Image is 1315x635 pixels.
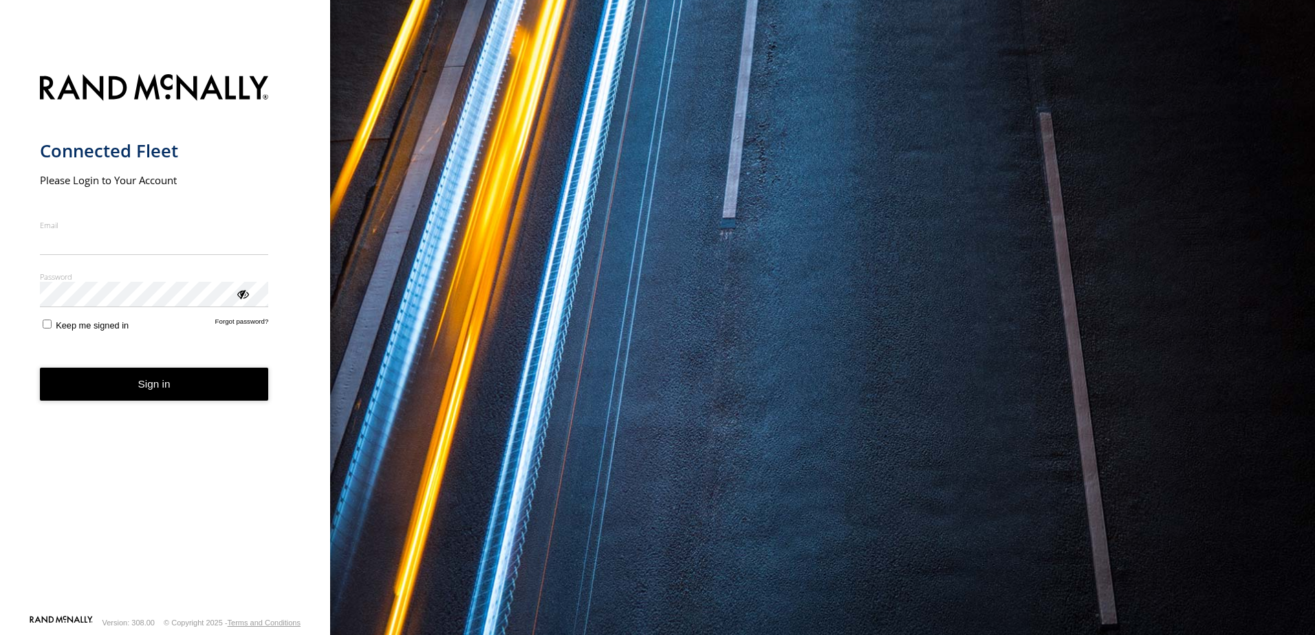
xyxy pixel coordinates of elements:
[40,368,269,401] button: Sign in
[235,287,249,300] div: ViewPassword
[40,173,269,187] h2: Please Login to Your Account
[43,320,52,328] input: Keep me signed in
[56,320,129,331] span: Keep me signed in
[164,619,301,627] div: © Copyright 2025 -
[40,220,269,230] label: Email
[228,619,301,627] a: Terms and Conditions
[215,317,269,331] a: Forgot password?
[40,140,269,162] h1: Connected Fleet
[30,616,93,630] a: Visit our Website
[40,66,291,614] form: main
[40,271,269,282] label: Password
[40,71,269,107] img: Rand McNally
[102,619,155,627] div: Version: 308.00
